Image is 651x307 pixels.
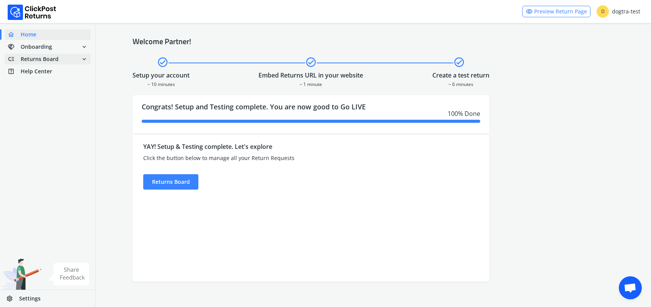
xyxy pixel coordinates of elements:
[142,109,480,118] div: 100 % Done
[5,29,91,40] a: homeHome
[143,174,198,190] div: Returns Board
[19,295,41,302] span: Settings
[597,5,609,18] span: D
[132,80,190,87] div: ~ 10 minutes
[526,6,533,17] span: visibility
[143,154,389,162] div: Click the button below to manage all your Return Requests
[597,5,640,18] div: dogtra-test
[8,54,21,64] span: low_priority
[143,142,389,151] div: YAY! Setup & Testing complete. Let's explore
[522,6,590,17] a: visibilityPreview Return Page
[432,71,489,80] div: Create a test return
[8,5,56,20] img: Logo
[21,55,59,63] span: Returns Board
[157,55,168,69] span: check_circle
[5,66,91,77] a: help_centerHelp Center
[432,80,489,87] div: ~ 6 minutes
[21,31,36,38] span: Home
[8,29,21,40] span: home
[258,71,363,80] div: Embed Returns URL in your website
[619,276,642,299] div: Open chat
[8,66,21,77] span: help_center
[305,55,317,69] span: check_circle
[6,293,19,304] span: settings
[21,43,52,51] span: Onboarding
[132,37,614,46] h4: Welcome Partner!
[132,95,489,134] div: Congrats! Setup and Testing complete. You are now good to Go LIVE
[48,263,90,286] img: share feedback
[81,54,88,64] span: expand_more
[81,41,88,52] span: expand_more
[258,80,363,87] div: ~ 1 minute
[21,68,52,75] span: Help Center
[8,41,21,52] span: handshake
[453,55,465,69] span: check_circle
[132,71,190,80] div: Setup your account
